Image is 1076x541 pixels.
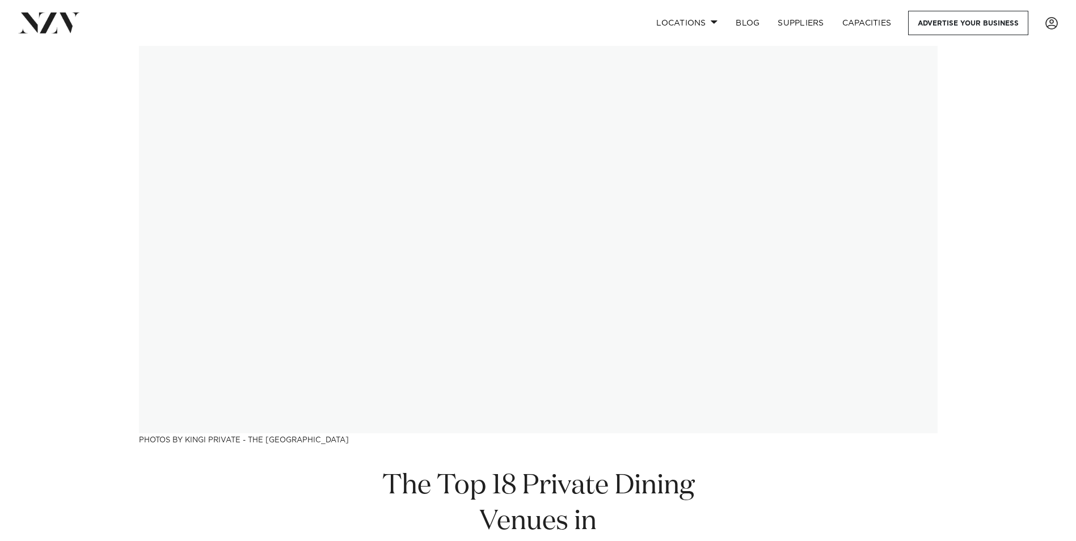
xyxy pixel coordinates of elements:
a: Advertise your business [908,11,1028,35]
a: Capacities [833,11,901,35]
img: nzv-logo.png [18,12,80,33]
a: SUPPLIERS [769,11,833,35]
a: Locations [647,11,727,35]
a: BLOG [727,11,769,35]
h3: Photos by kingi Private - The [GEOGRAPHIC_DATA] [139,433,938,445]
